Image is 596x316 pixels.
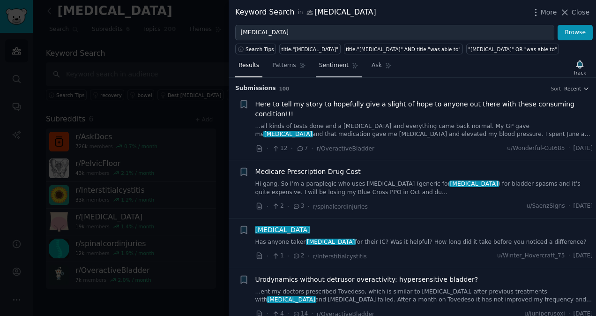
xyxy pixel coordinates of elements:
[319,61,349,70] span: Sentiment
[527,202,565,211] span: u/SaenzSigns
[267,296,316,303] span: [MEDICAL_DATA]
[308,202,310,211] span: ·
[574,69,586,76] div: Track
[531,8,557,17] button: More
[246,46,274,53] span: Search Tips
[255,122,593,139] a: ...all kinds of tests done and a [MEDICAL_DATA] and everything came back normal. My GP gave me[ME...
[291,143,293,153] span: ·
[560,8,589,17] button: Close
[317,145,374,152] span: r/OveractiveBladder
[568,144,570,153] span: ·
[267,202,268,211] span: ·
[255,275,478,285] a: Urodynamics without detrusor overactivity: hypersensitive bladder?
[497,252,565,260] span: u/Winter_Hovercraft_75
[238,61,259,70] span: Results
[564,85,581,92] span: Recent
[279,86,290,91] span: 100
[235,44,276,54] button: Search Tips
[574,144,593,153] span: [DATE]
[235,58,262,77] a: Results
[551,85,561,92] div: Sort
[368,58,395,77] a: Ask
[313,203,368,210] span: r/spinalcordinjuries
[344,44,463,54] a: title:"[MEDICAL_DATA]" AND title:"was able to"
[311,143,313,153] span: ·
[466,44,559,54] a: "[MEDICAL_DATA]" OR "was able to"
[468,46,557,53] div: "[MEDICAL_DATA]" OR "was able to"
[272,252,283,260] span: 1
[287,202,289,211] span: ·
[541,8,557,17] span: More
[267,251,268,261] span: ·
[306,239,356,245] span: [MEDICAL_DATA]
[235,25,554,41] input: Try a keyword related to your business
[574,252,593,260] span: [DATE]
[255,238,593,247] a: Has anyone taken[MEDICAL_DATA]for their IC? Was it helpful? How long did it take before you notic...
[255,167,361,177] a: Medicare Prescription Drug Cost
[574,202,593,211] span: [DATE]
[267,143,268,153] span: ·
[558,25,593,41] button: Browse
[269,58,309,77] a: Patterns
[564,85,589,92] button: Recent
[346,46,461,53] div: title:"[MEDICAL_DATA]" AND title:"was able to"
[287,251,289,261] span: ·
[235,84,276,93] span: Submission s
[272,61,296,70] span: Patterns
[272,202,283,211] span: 2
[568,252,570,260] span: ·
[279,44,340,54] a: title:"[MEDICAL_DATA]"
[255,180,593,196] a: Hi gang. So I’m a paraplegic who uses [MEDICAL_DATA] (generic for[MEDICAL_DATA]) for bladder spas...
[372,61,382,70] span: Ask
[255,288,593,304] a: ...ent my doctors prescribed Tovedeso, which is similar to [MEDICAL_DATA], after previous treatme...
[570,58,589,77] button: Track
[507,144,565,153] span: u/Wonderful-Cut685
[568,202,570,211] span: ·
[255,99,593,119] a: Here to tell my story to hopefully give a slight of hope to anyone out there with these consuming...
[292,202,304,211] span: 3
[292,252,304,260] span: 2
[255,225,310,235] a: [MEDICAL_DATA]
[282,46,338,53] div: title:"[MEDICAL_DATA]"
[235,7,376,18] div: Keyword Search [MEDICAL_DATA]
[254,226,311,233] span: [MEDICAL_DATA]
[313,253,367,260] span: r/Interstitialcystitis
[449,181,499,187] span: [MEDICAL_DATA]
[263,131,313,137] span: [MEDICAL_DATA]
[572,8,589,17] span: Close
[316,58,362,77] a: Sentiment
[298,8,303,17] span: in
[272,144,287,153] span: 12
[296,144,308,153] span: 7
[308,251,310,261] span: ·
